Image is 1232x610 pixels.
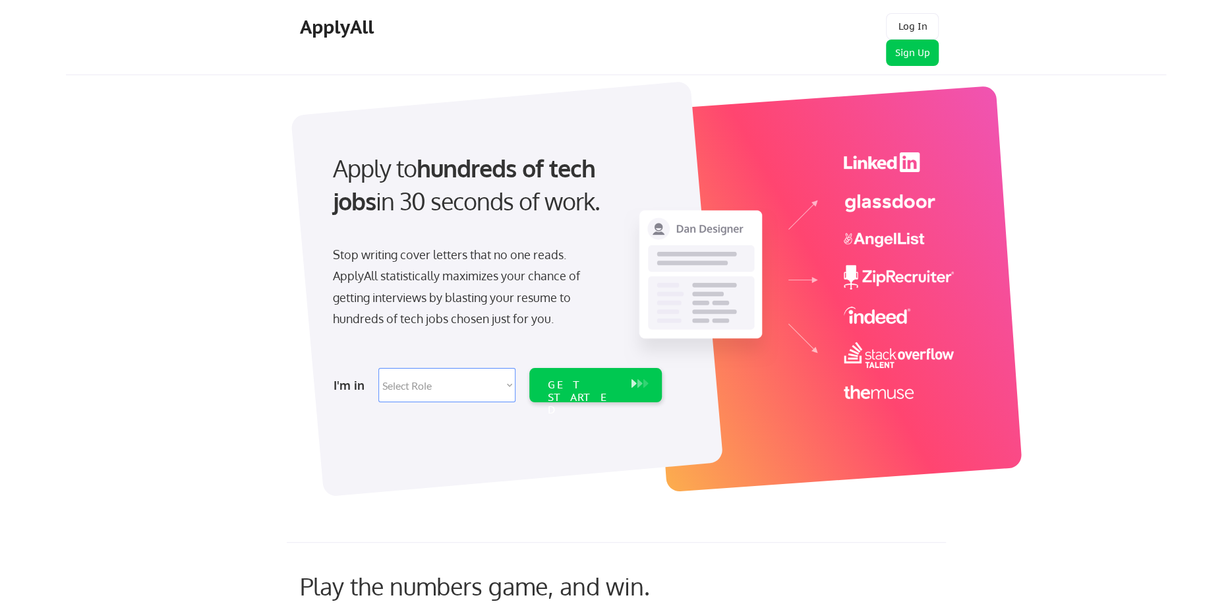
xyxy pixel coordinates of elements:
div: Stop writing cover letters that no one reads. ApplyAll statistically maximizes your chance of get... [333,244,604,330]
div: I'm in [334,375,370,396]
button: Log In [886,13,939,40]
div: Play the numbers game, and win. [300,572,709,600]
strong: hundreds of tech jobs [333,153,601,216]
div: GET STARTED [548,379,618,417]
div: Apply to in 30 seconds of work. [333,152,657,218]
div: ApplyAll [299,16,377,38]
button: Sign Up [886,40,939,66]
